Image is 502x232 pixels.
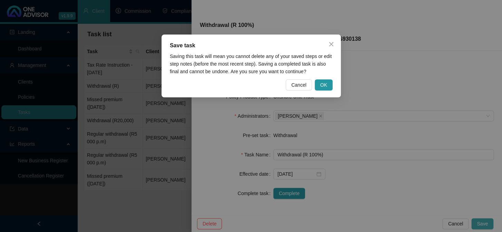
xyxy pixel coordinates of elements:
[286,79,312,90] button: Cancel
[170,52,333,75] div: Saving this task will mean you cannot delete any of your saved steps or edit step notes (before t...
[170,41,333,50] div: Save task
[320,81,327,89] span: OK
[291,81,306,89] span: Cancel
[314,79,332,90] button: OK
[326,39,337,50] button: Close
[328,41,334,47] span: close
